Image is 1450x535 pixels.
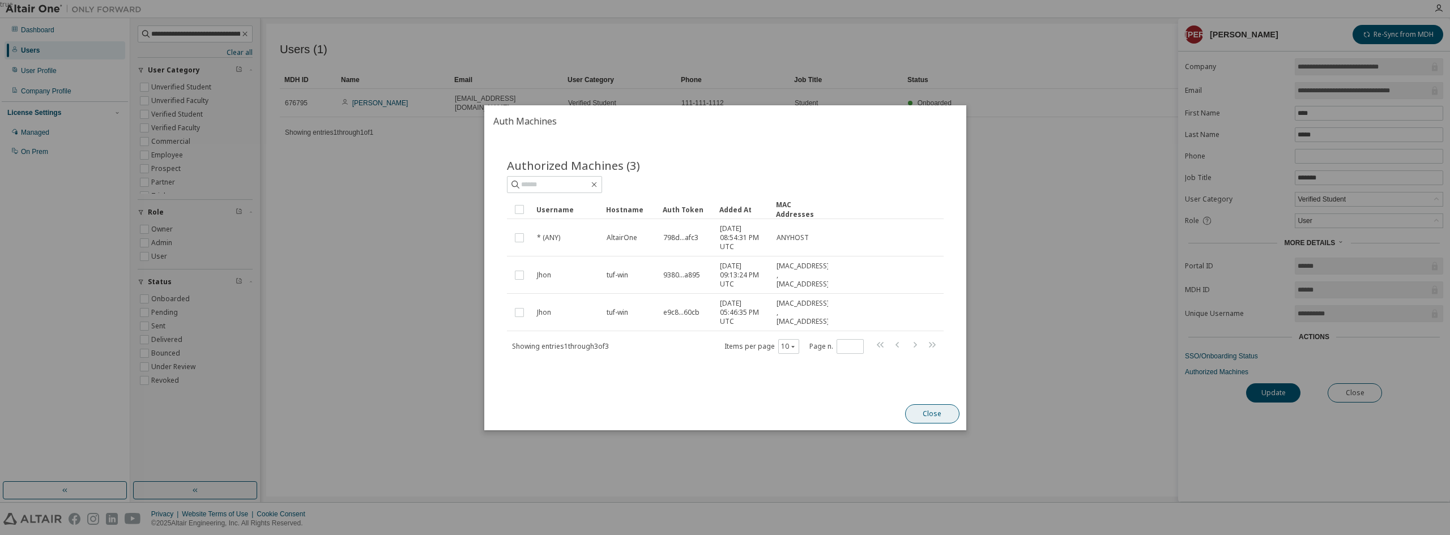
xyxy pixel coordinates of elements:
span: [MAC_ADDRESS] , [MAC_ADDRESS] [777,299,829,326]
span: Jhon [537,308,551,317]
button: 10 [781,341,796,350]
span: e9c8...60cb [663,308,700,317]
button: Close [905,404,959,423]
div: MAC Addresses [776,200,824,219]
div: Username [536,200,597,219]
div: Auth Token [663,200,710,219]
span: Showing entries 1 through 3 of 3 [512,341,609,350]
span: Jhon [537,271,551,280]
span: tuf-win [607,308,628,317]
span: tuf-win [607,271,628,280]
div: Added At [719,200,767,219]
div: Hostname [606,200,654,219]
span: [MAC_ADDRESS] , [MAC_ADDRESS] [777,262,829,289]
span: 9380...a895 [663,271,700,280]
span: ANYHOST [777,233,809,242]
span: Page n. [809,339,863,353]
span: [DATE] 05:46:35 PM UTC [720,299,766,326]
span: AltairOne [607,233,637,242]
span: * (ANY) [537,233,560,242]
span: [DATE] 09:13:24 PM UTC [720,262,766,289]
span: 798d...afc3 [663,233,698,242]
span: Authorized Machines (3) [507,157,640,173]
span: Items per page [724,339,799,353]
span: [DATE] 08:54:31 PM UTC [720,224,766,251]
h2: Auth Machines [484,105,966,137]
